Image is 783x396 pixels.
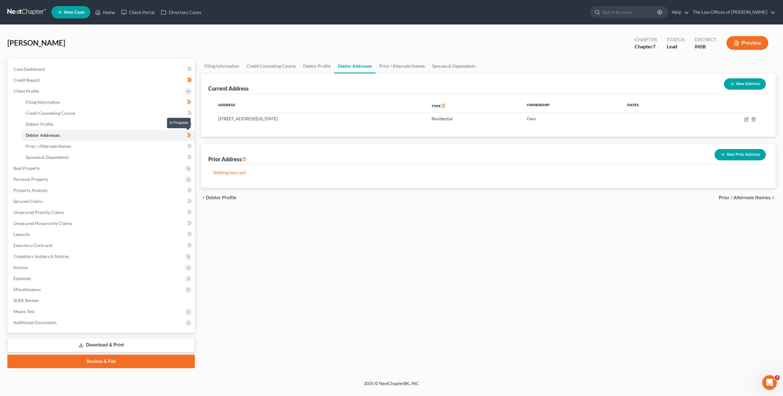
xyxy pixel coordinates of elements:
[201,59,243,73] a: Filing Information
[167,118,191,128] div: In Progress
[427,113,522,125] td: Residential
[26,121,53,127] span: Debtor Profile
[427,99,522,113] th: Type
[667,36,685,43] div: Status
[724,78,766,90] button: New Address
[26,155,69,160] span: Spouses & Dependents
[669,7,689,18] a: Help
[13,88,39,94] span: Client Profile
[522,99,622,113] th: Ownership
[714,149,766,160] button: New Prior Address
[9,218,195,229] a: Unsecured Nonpriority Claims
[522,113,622,125] td: Own
[217,380,566,391] div: 2025 © NextChapterBK, INC
[13,287,41,292] span: Miscellaneous
[7,38,65,47] span: [PERSON_NAME]
[7,338,195,352] a: Download & Print
[64,10,84,15] span: New Case
[21,97,195,108] a: Filing Information
[13,243,53,248] span: Executory Contracts
[635,43,657,50] div: Chapter
[206,195,236,200] span: Debtor Profile
[13,232,30,237] span: Lawsuits
[7,355,195,368] a: Review & File
[13,276,31,281] span: Expenses
[13,298,39,303] span: SOFA Review
[9,75,195,86] a: Credit Report
[695,36,717,43] div: District
[26,99,60,105] span: Filing Information
[21,119,195,130] a: Debtor Profile
[695,43,717,50] div: INSB
[213,170,763,176] p: Nothing here yet!
[9,64,195,75] a: Case Dashboard
[635,36,657,43] div: Chapter
[9,196,195,207] a: Secured Claims
[13,265,28,270] span: Income
[775,375,780,380] span: 3
[201,195,206,200] i: chevron_left
[201,195,236,200] button: chevron_left Debtor Profile
[208,85,249,92] div: Current Address
[9,185,195,196] a: Property Analysis
[334,59,376,73] a: Debtor Addresses
[243,59,299,73] a: Credit Counseling Course
[13,77,40,83] span: Credit Report
[21,130,195,141] a: Debtor Addresses
[13,66,45,72] span: Case Dashboard
[213,99,427,113] th: Address
[26,110,75,116] span: Credit Counseling Course
[762,375,777,390] iframe: Intercom live chat
[9,229,195,240] a: Lawsuits
[719,195,771,200] span: Prior / Alternate Names
[690,7,775,18] a: The Law Offices of [PERSON_NAME]
[21,141,195,152] a: Prior / Alternate Names
[208,155,247,163] div: Prior Address
[299,59,334,73] a: Debtor Profile
[118,7,158,18] a: Client Portal
[13,188,47,193] span: Property Analysis
[92,7,118,18] a: Home
[719,195,776,200] button: Prior / Alternate Names chevron_right
[9,207,195,218] a: Unsecured Priority Claims
[13,320,57,325] span: Additional Documents
[13,221,72,226] span: Unsecured Nonpriority Claims
[9,240,195,251] a: Executory Contracts
[13,177,48,182] span: Personal Property
[26,133,60,138] span: Debtor Addresses
[726,36,768,50] button: Preview
[9,295,195,306] a: SOFA Review
[21,108,195,119] a: Credit Counseling Course
[13,254,69,259] span: Codebtors Insiders & Notices
[213,113,427,125] td: [STREET_ADDRESS][US_STATE]
[622,99,688,113] th: Dates
[21,152,195,163] a: Spouses & Dependents
[771,195,776,200] i: chevron_right
[602,6,658,18] input: Search by name...
[26,144,71,149] span: Prior / Alternate Names
[13,309,35,314] span: Means Test
[13,166,40,171] span: Real Property
[376,59,429,73] a: Prior / Alternate Names
[158,7,205,18] a: Directory Cases
[667,43,685,50] div: Lead
[13,199,43,204] span: Secured Claims
[429,59,479,73] a: Spouses & Dependents
[13,210,64,215] span: Unsecured Priority Claims
[653,43,655,49] span: 7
